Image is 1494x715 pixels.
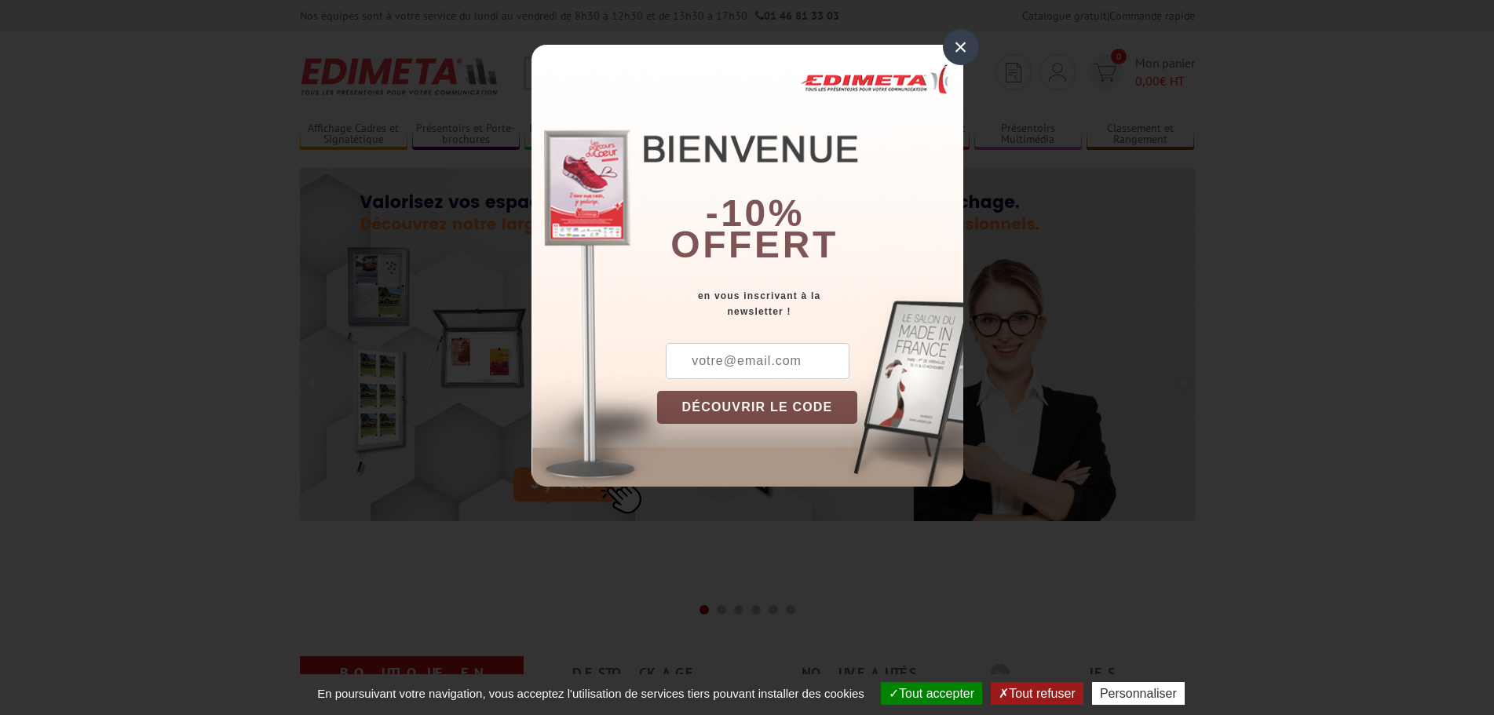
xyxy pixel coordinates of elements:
[666,343,849,379] input: votre@email.com
[881,682,982,705] button: Tout accepter
[706,192,805,234] b: -10%
[657,288,963,319] div: en vous inscrivant à la newsletter !
[657,391,858,424] button: DÉCOUVRIR LE CODE
[670,224,838,265] font: offert
[1092,682,1185,705] button: Personnaliser (fenêtre modale)
[991,682,1083,705] button: Tout refuser
[943,29,979,65] div: ×
[309,687,872,700] span: En poursuivant votre navigation, vous acceptez l'utilisation de services tiers pouvant installer ...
